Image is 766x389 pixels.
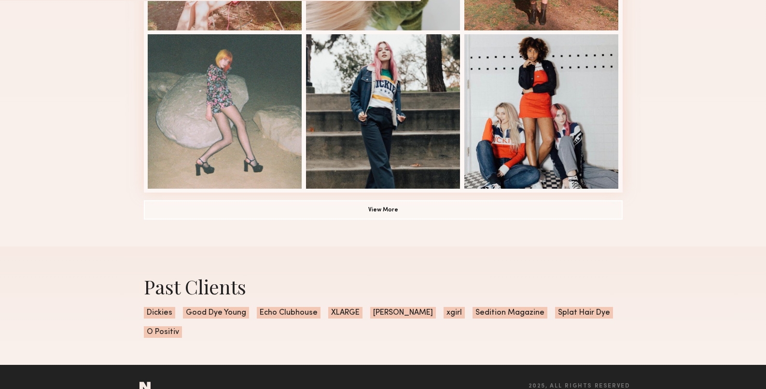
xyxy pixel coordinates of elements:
span: [PERSON_NAME] [370,307,436,319]
span: xgirl [444,307,465,319]
span: Splat Hair Dye [555,307,613,319]
span: Sedition Magazine [473,307,547,319]
span: Good Dye Young [183,307,249,319]
span: XLARGE [328,307,362,319]
span: O Positiv [144,326,182,338]
span: Dickies [144,307,175,319]
span: Echo Clubhouse [257,307,320,319]
div: Past Clients [144,274,623,299]
button: View More [144,200,623,220]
